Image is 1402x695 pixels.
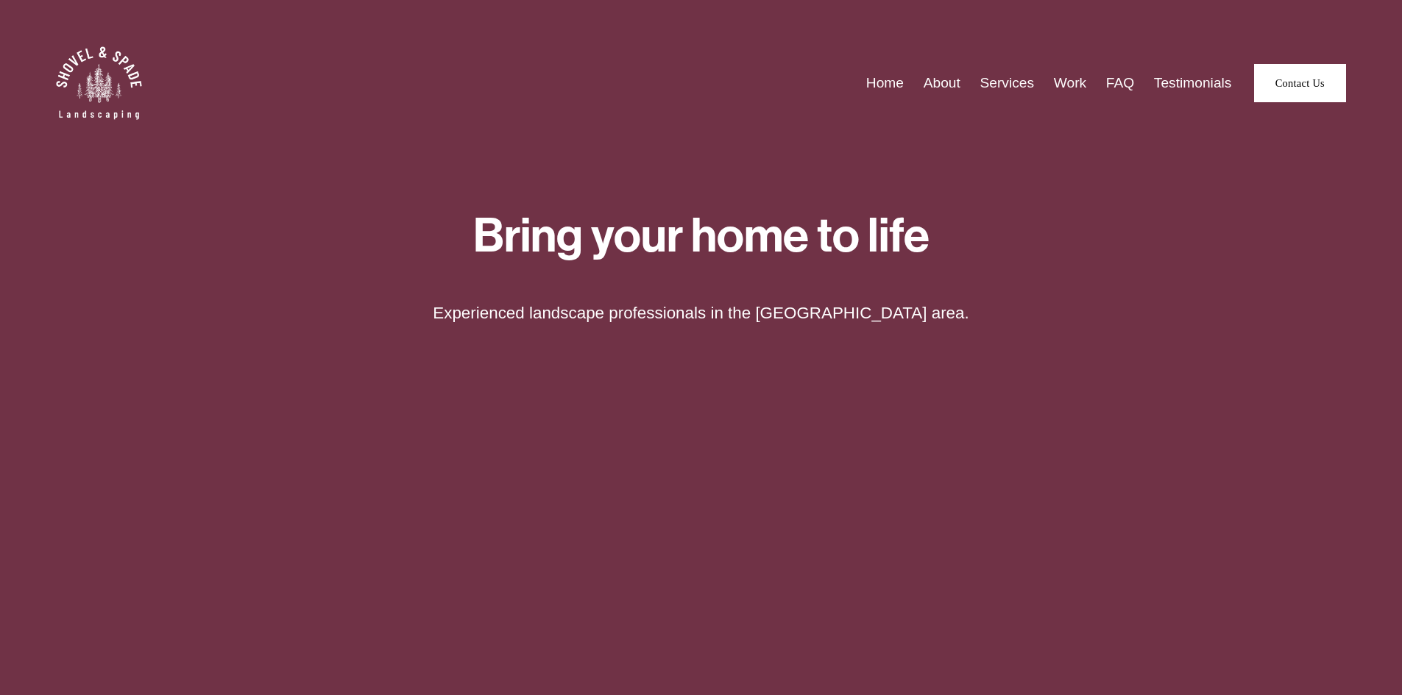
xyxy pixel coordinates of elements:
h1: Bring your home to life [272,213,1130,259]
p: Experienced landscape professionals in the [GEOGRAPHIC_DATA] area. [358,302,1044,324]
a: Work [1054,72,1086,95]
a: FAQ [1106,72,1134,95]
a: Contact Us [1254,64,1346,102]
a: Home [866,72,904,95]
a: Services [980,72,1034,95]
a: About [924,72,960,95]
a: Testimonials [1154,72,1232,95]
